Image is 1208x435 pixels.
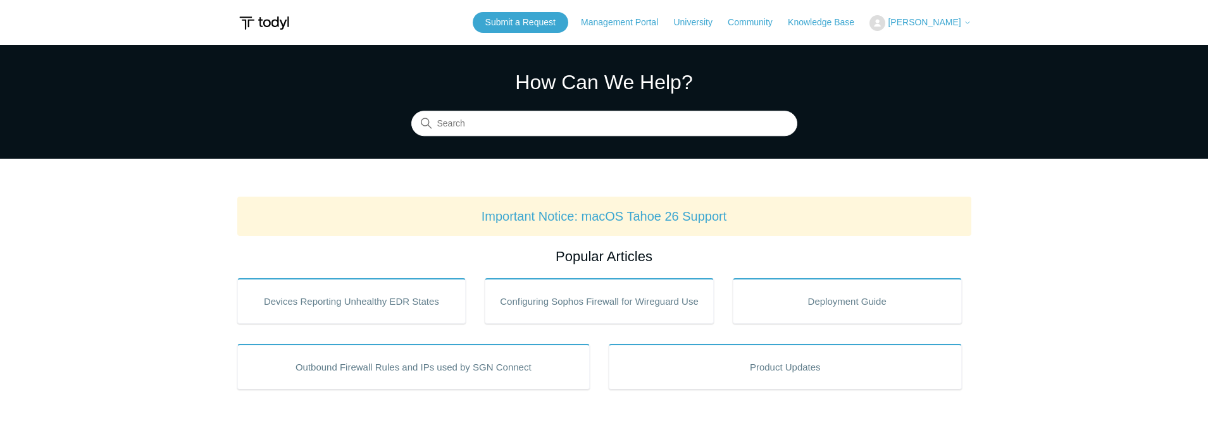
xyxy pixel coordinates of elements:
a: Management Portal [581,16,671,29]
a: University [673,16,725,29]
a: Deployment Guide [733,278,962,324]
a: Knowledge Base [788,16,867,29]
button: [PERSON_NAME] [869,15,971,31]
span: [PERSON_NAME] [888,17,961,27]
h1: How Can We Help? [411,67,797,97]
a: Product Updates [609,344,962,389]
a: Submit a Request [473,12,568,33]
input: Search [411,111,797,137]
img: Todyl Support Center Help Center home page [237,11,291,35]
h2: Popular Articles [237,246,971,267]
a: Configuring Sophos Firewall for Wireguard Use [485,278,714,324]
a: Important Notice: macOS Tahoe 26 Support [482,209,727,223]
a: Devices Reporting Unhealthy EDR States [237,278,466,324]
a: Outbound Firewall Rules and IPs used by SGN Connect [237,344,590,389]
a: Community [728,16,785,29]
